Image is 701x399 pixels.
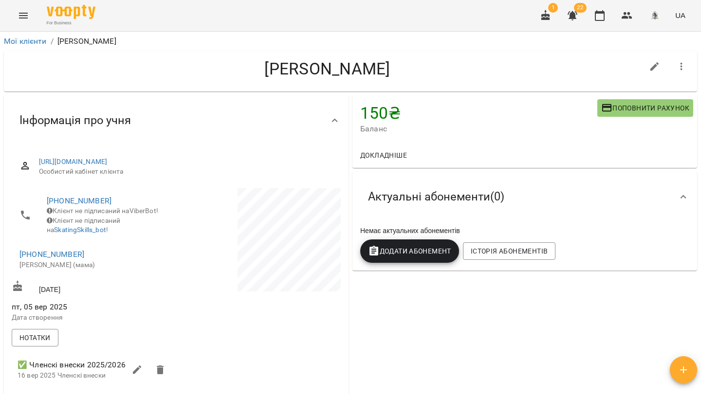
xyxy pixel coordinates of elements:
button: Поповнити рахунок [597,99,693,117]
button: Додати Абонемент [360,239,459,263]
a: [PHONE_NUMBER] [19,250,84,259]
span: Докладніше [360,149,407,161]
span: Поповнити рахунок [601,102,689,114]
a: Мої клієнти [4,36,47,46]
nav: breadcrumb [4,36,697,47]
p: [PERSON_NAME] [57,36,116,47]
span: 1 [548,3,558,13]
li: / [51,36,54,47]
span: Клієнт не підписаний на ! [47,217,120,234]
button: UA [671,6,689,24]
span: пт, 05 вер 2025 [12,301,174,313]
button: Докладніше [356,146,411,164]
img: 8c829e5ebed639b137191ac75f1a07db.png [648,9,662,22]
button: Історія абонементів [463,242,555,260]
div: [DATE] [10,278,176,296]
span: UA [675,10,685,20]
button: Menu [12,4,35,27]
button: Нотатки [12,329,58,346]
span: Додати Абонемент [368,245,451,257]
span: Історія абонементів [471,245,548,257]
h4: [PERSON_NAME] [12,59,643,79]
span: Клієнт не підписаний на ViberBot! [47,207,158,215]
p: Дата створення [12,313,174,323]
span: For Business [47,20,95,26]
div: Актуальні абонементи(0) [352,172,697,222]
p: [PERSON_NAME] (мама) [19,260,166,270]
span: ✅ Членскі внески 2025/2026 [18,359,126,371]
span: Баланс [360,123,597,135]
span: Інформація про учня [19,113,131,128]
a: SkatingSkills_bot [54,226,106,234]
span: Особистий кабінет клієнта [39,167,333,177]
div: Інформація про учня [4,95,349,145]
a: [PHONE_NUMBER] [47,196,111,205]
span: 16 вер 2025 Членскі внески [18,371,106,379]
img: Voopty Logo [47,5,95,19]
span: Актуальні абонементи ( 0 ) [368,189,504,204]
a: [URL][DOMAIN_NAME] [39,158,108,165]
span: 22 [574,3,587,13]
span: Нотатки [19,332,51,344]
h4: 150 ₴ [360,103,597,123]
div: Немає актуальних абонементів [358,224,691,237]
